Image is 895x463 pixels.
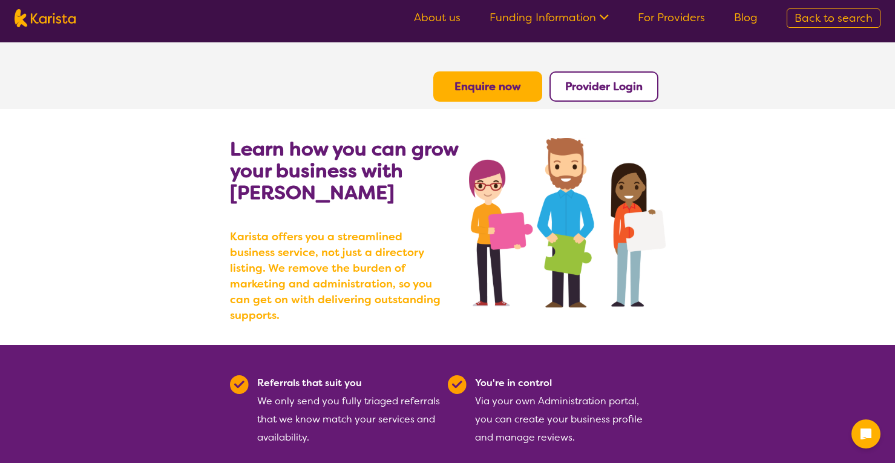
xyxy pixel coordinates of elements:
[414,10,461,25] a: About us
[565,79,643,94] a: Provider Login
[469,138,665,307] img: grow your business with Karista
[490,10,609,25] a: Funding Information
[230,229,448,323] b: Karista offers you a streamlined business service, not just a directory listing. We remove the bu...
[257,376,362,389] b: Referrals that suit you
[638,10,705,25] a: For Providers
[734,10,758,25] a: Blog
[257,374,441,447] div: We only send you fully triaged referrals that we know match your services and availability.
[230,375,249,394] img: Tick
[475,376,552,389] b: You're in control
[448,375,467,394] img: Tick
[454,79,521,94] a: Enquire now
[433,71,542,102] button: Enquire now
[475,374,658,447] div: Via your own Administration portal, you can create your business profile and manage reviews.
[795,11,873,25] span: Back to search
[549,71,658,102] button: Provider Login
[787,8,880,28] a: Back to search
[15,9,76,27] img: Karista logo
[230,136,458,205] b: Learn how you can grow your business with [PERSON_NAME]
